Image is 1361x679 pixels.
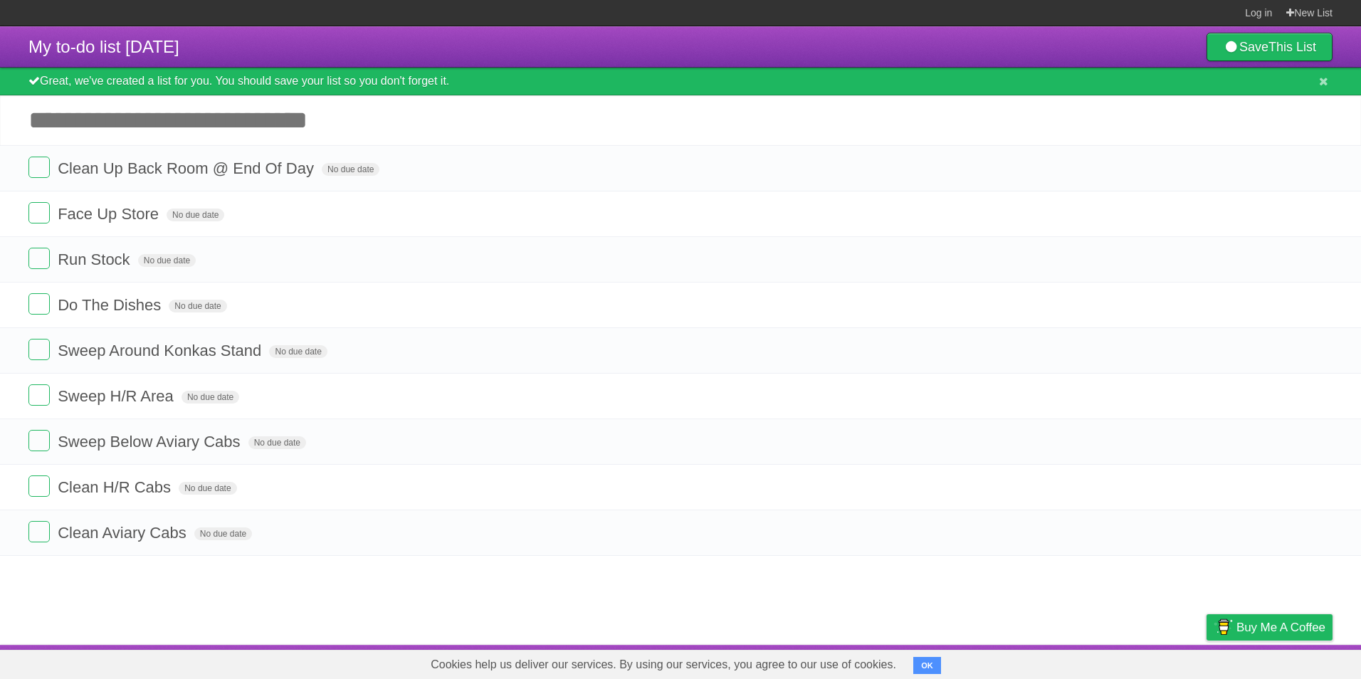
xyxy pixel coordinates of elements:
[28,293,50,315] label: Done
[1140,648,1171,675] a: Terms
[28,37,179,56] span: My to-do list [DATE]
[28,202,50,223] label: Done
[1214,615,1233,639] img: Buy me a coffee
[28,157,50,178] label: Done
[58,478,174,496] span: Clean H/R Cabs
[58,387,177,405] span: Sweep H/R Area
[169,300,226,312] span: No due date
[58,159,317,177] span: Clean Up Back Room @ End Of Day
[28,248,50,269] label: Done
[1064,648,1122,675] a: Developers
[58,524,190,542] span: Clean Aviary Cabs
[179,482,236,495] span: No due date
[1236,615,1325,640] span: Buy me a coffee
[58,296,164,314] span: Do The Dishes
[28,475,50,497] label: Done
[138,254,196,267] span: No due date
[322,163,379,176] span: No due date
[913,657,941,674] button: OK
[269,345,327,358] span: No due date
[167,209,224,221] span: No due date
[1268,40,1316,54] b: This List
[58,205,162,223] span: Face Up Store
[1207,614,1333,641] a: Buy me a coffee
[194,527,252,540] span: No due date
[248,436,306,449] span: No due date
[28,339,50,360] label: Done
[1188,648,1225,675] a: Privacy
[58,342,265,359] span: Sweep Around Konkas Stand
[416,651,910,679] span: Cookies help us deliver our services. By using our services, you agree to our use of cookies.
[28,430,50,451] label: Done
[58,251,134,268] span: Run Stock
[1243,648,1333,675] a: Suggest a feature
[28,521,50,542] label: Done
[182,391,239,404] span: No due date
[58,433,243,451] span: Sweep Below Aviary Cabs
[1017,648,1047,675] a: About
[1207,33,1333,61] a: SaveThis List
[28,384,50,406] label: Done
